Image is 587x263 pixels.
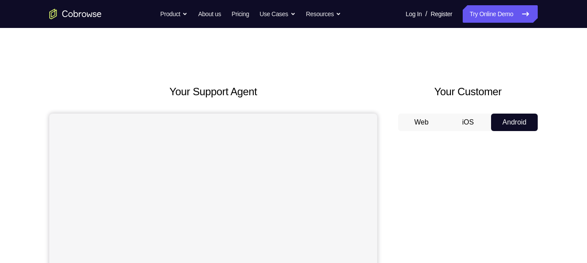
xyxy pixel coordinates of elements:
[306,5,341,23] button: Resources
[406,5,422,23] a: Log In
[463,5,538,23] a: Try Online Demo
[425,9,427,19] span: /
[232,5,249,23] a: Pricing
[198,5,221,23] a: About us
[491,114,538,131] button: Android
[398,84,538,100] h2: Your Customer
[49,9,102,19] a: Go to the home page
[259,5,295,23] button: Use Cases
[445,114,491,131] button: iOS
[431,5,452,23] a: Register
[398,114,445,131] button: Web
[49,84,377,100] h2: Your Support Agent
[160,5,188,23] button: Product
